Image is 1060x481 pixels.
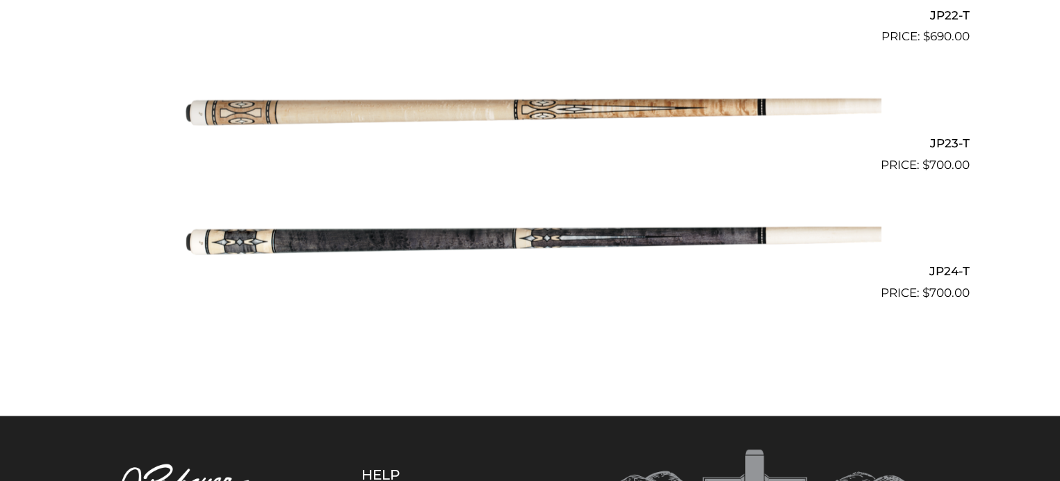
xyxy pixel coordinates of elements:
a: JP24-T $700.00 [91,180,970,302]
h2: JP24-T [91,259,970,284]
a: JP23-T $700.00 [91,51,970,174]
h2: JP23-T [91,130,970,156]
h2: JP22-T [91,2,970,28]
span: $ [922,286,929,300]
bdi: 700.00 [922,286,970,300]
span: $ [923,29,930,43]
span: $ [922,158,929,172]
img: JP23-T [179,51,881,168]
img: JP24-T [179,180,881,297]
bdi: 690.00 [923,29,970,43]
bdi: 700.00 [922,158,970,172]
